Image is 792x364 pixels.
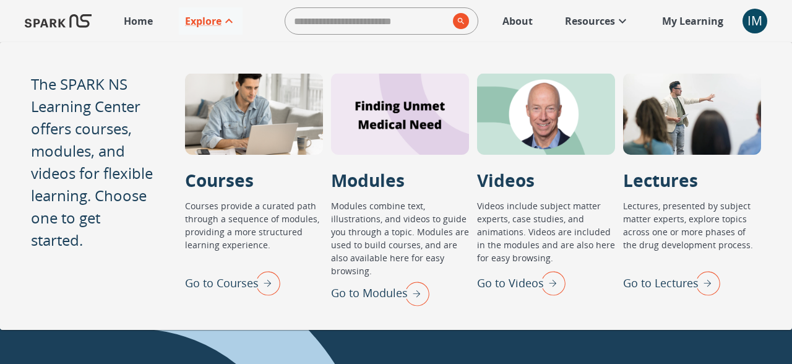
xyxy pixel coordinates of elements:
img: right arrow [535,267,566,299]
img: right arrow [689,267,720,299]
p: Modules [331,167,405,193]
p: My Learning [662,14,723,28]
p: Go to Modules [331,285,408,301]
div: Courses [185,73,323,155]
p: Videos [477,167,535,193]
p: About [502,14,533,28]
a: Resources [559,7,636,35]
div: Go to Courses [185,267,280,299]
p: Courses [185,167,254,193]
div: Go to Lectures [623,267,720,299]
p: Go to Lectures [623,275,699,292]
div: Modules [331,73,469,155]
p: The SPARK NS Learning Center offers courses, modules, and videos for flexible learning. Choose on... [31,73,154,251]
div: Videos [477,73,615,155]
p: Videos include subject matter experts, case studies, and animations. Videos are included in the m... [477,199,615,267]
a: My Learning [656,7,730,35]
button: search [448,8,469,34]
img: Logo of SPARK at Stanford [25,6,92,36]
img: right arrow [249,267,280,299]
div: Go to Modules [331,277,429,310]
img: right arrow [398,277,429,310]
a: Explore [179,7,243,35]
a: About [496,7,539,35]
p: Home [124,14,153,28]
p: Explore [185,14,222,28]
p: Courses provide a curated path through a sequence of modules, providing a more structured learnin... [185,199,323,267]
p: Lectures, presented by subject matter experts, explore topics across one or more phases of the dr... [623,199,761,267]
p: Modules combine text, illustrations, and videos to guide you through a topic. Modules are used to... [331,199,469,277]
p: Lectures [623,167,698,193]
div: Go to Videos [477,267,566,299]
div: Lectures [623,73,761,155]
p: Go to Courses [185,275,259,292]
a: Home [118,7,159,35]
p: Go to Videos [477,275,544,292]
button: account of current user [742,9,767,33]
p: Resources [565,14,615,28]
div: IM [742,9,767,33]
